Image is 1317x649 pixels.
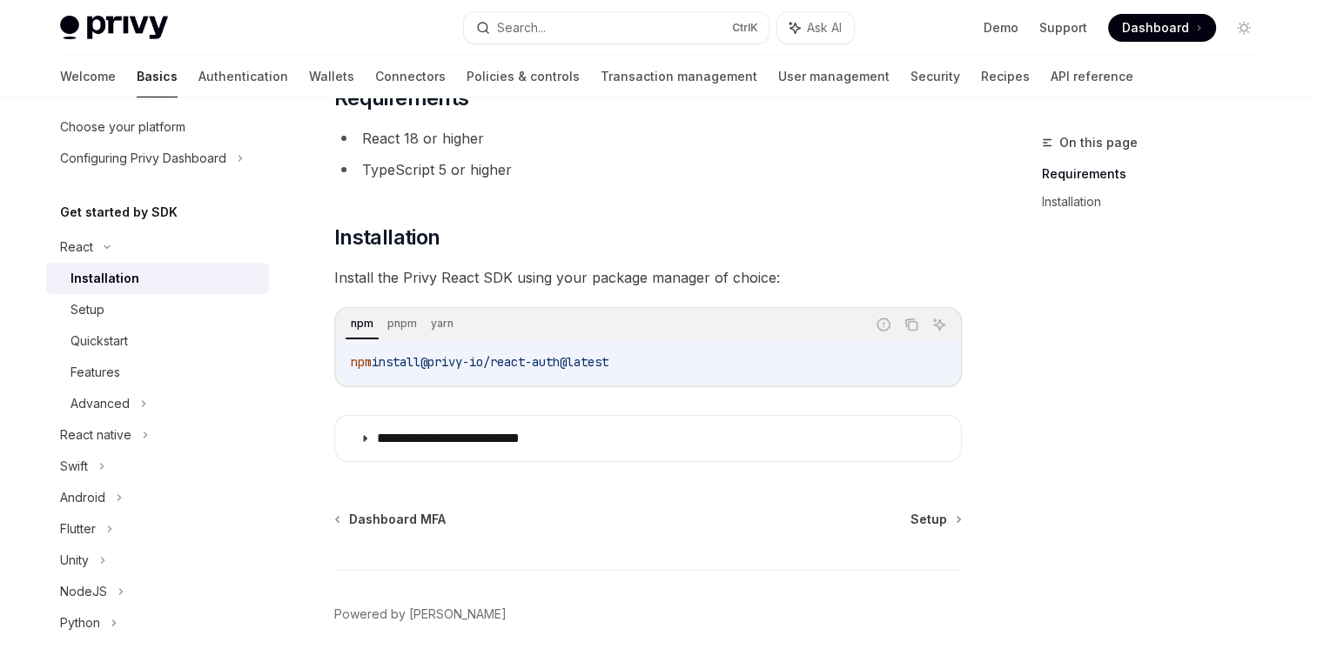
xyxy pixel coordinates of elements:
[46,294,269,325] a: Setup
[426,313,459,334] div: yarn
[1059,132,1138,153] span: On this page
[71,299,104,320] div: Setup
[375,56,446,97] a: Connectors
[1042,188,1272,216] a: Installation
[334,126,962,151] li: React 18 or higher
[807,19,842,37] span: Ask AI
[60,237,93,258] div: React
[346,313,379,334] div: npm
[420,354,608,370] span: @privy-io/react-auth@latest
[1039,19,1087,37] a: Support
[900,313,923,336] button: Copy the contents from the code block
[928,313,951,336] button: Ask AI
[351,354,372,370] span: npm
[60,581,107,602] div: NodeJS
[334,265,962,290] span: Install the Privy React SDK using your package manager of choice:
[334,224,440,251] span: Installation
[872,313,895,336] button: Report incorrect code
[382,313,422,334] div: pnpm
[1042,160,1272,188] a: Requirements
[60,487,105,508] div: Android
[46,111,269,143] a: Choose your platform
[71,362,120,383] div: Features
[777,12,854,43] button: Ask AI
[778,56,890,97] a: User management
[334,84,469,112] span: Requirements
[46,325,269,357] a: Quickstart
[60,519,96,539] div: Flutter
[464,12,769,43] button: Search...CtrlK
[1108,14,1216,42] a: Dashboard
[60,56,116,97] a: Welcome
[198,56,288,97] a: Authentication
[981,56,1030,97] a: Recipes
[910,511,960,528] a: Setup
[46,357,269,388] a: Features
[137,56,178,97] a: Basics
[910,56,960,97] a: Security
[601,56,757,97] a: Transaction management
[984,19,1018,37] a: Demo
[60,148,226,169] div: Configuring Privy Dashboard
[60,550,89,571] div: Unity
[60,425,131,445] div: React native
[334,606,507,623] a: Powered by [PERSON_NAME]
[336,511,446,528] a: Dashboard MFA
[334,157,962,182] li: TypeScript 5 or higher
[60,612,100,633] div: Python
[467,56,580,97] a: Policies & controls
[497,17,546,38] div: Search...
[60,456,88,477] div: Swift
[60,202,178,223] h5: Get started by SDK
[71,268,139,289] div: Installation
[910,511,947,528] span: Setup
[1230,14,1258,42] button: Toggle dark mode
[732,21,758,35] span: Ctrl K
[349,511,446,528] span: Dashboard MFA
[372,354,420,370] span: install
[46,263,269,294] a: Installation
[60,117,185,137] div: Choose your platform
[60,16,168,40] img: light logo
[71,331,128,351] div: Quickstart
[71,393,130,414] div: Advanced
[1051,56,1133,97] a: API reference
[1122,19,1189,37] span: Dashboard
[309,56,354,97] a: Wallets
